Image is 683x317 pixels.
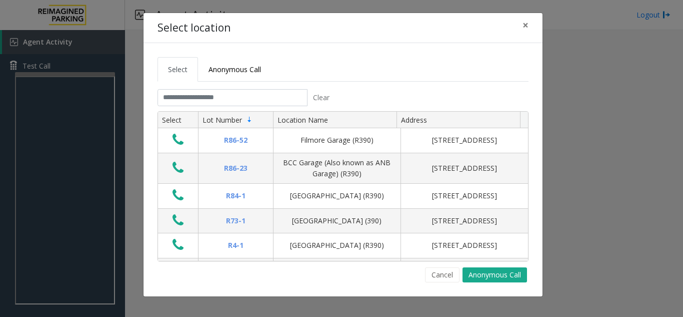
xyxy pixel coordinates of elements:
[157,20,230,36] h4: Select location
[407,163,522,174] div: [STREET_ADDRESS]
[279,190,394,201] div: [GEOGRAPHIC_DATA] (R390)
[204,163,267,174] div: R86-23
[158,112,528,261] div: Data table
[168,65,187,74] span: Select
[204,135,267,146] div: R86-52
[157,57,528,82] ul: Tabs
[279,157,394,180] div: BCC Garage (Also known as ANB Garage) (R390)
[204,215,267,226] div: R73-1
[425,267,459,282] button: Cancel
[158,112,198,129] th: Select
[515,13,535,38] button: Close
[277,115,328,125] span: Location Name
[279,215,394,226] div: [GEOGRAPHIC_DATA] (390)
[204,240,267,251] div: R4-1
[279,135,394,146] div: Filmore Garage (R390)
[208,65,261,74] span: Anonymous Call
[245,116,253,124] span: Sortable
[204,190,267,201] div: R84-1
[407,135,522,146] div: [STREET_ADDRESS]
[307,89,335,106] button: Clear
[279,240,394,251] div: [GEOGRAPHIC_DATA] (R390)
[202,115,242,125] span: Lot Number
[462,267,527,282] button: Anonymous Call
[401,115,427,125] span: Address
[522,18,528,32] span: ×
[407,190,522,201] div: [STREET_ADDRESS]
[407,215,522,226] div: [STREET_ADDRESS]
[407,240,522,251] div: [STREET_ADDRESS]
